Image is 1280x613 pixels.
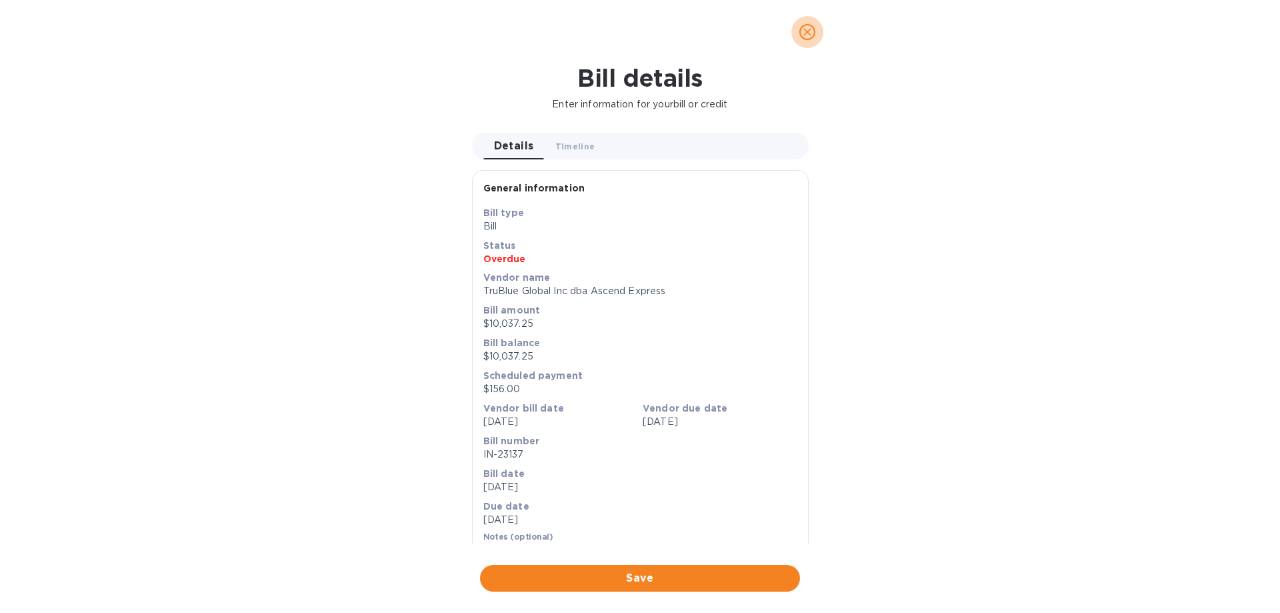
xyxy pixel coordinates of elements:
button: close [791,16,823,48]
p: [DATE] [483,513,797,527]
label: Notes (optional) [483,534,553,542]
p: Overdue [483,252,797,265]
b: Bill balance [483,338,541,348]
p: [DATE] [483,415,638,429]
b: Vendor bill date [483,403,564,414]
b: Bill amount [483,305,541,316]
span: Details [494,137,534,155]
b: Vendor name [483,272,551,283]
b: Vendor due date [643,403,727,414]
input: Enter notes [483,543,797,563]
p: $10,037.25 [483,317,797,331]
p: IN-23137 [483,448,797,462]
p: [DATE] [483,480,797,494]
p: Bill [483,219,797,233]
button: Save [480,565,800,592]
p: [DATE] [643,415,797,429]
b: General information [483,183,585,193]
p: $156.00 [483,382,797,396]
span: Save [491,570,789,586]
span: Timeline [555,139,595,153]
b: Bill type [483,207,524,218]
b: Bill date [483,468,525,479]
b: Scheduled payment [483,370,583,381]
b: Due date [483,501,529,512]
b: Bill number [483,436,540,446]
p: $10,037.25 [483,350,797,364]
h1: Bill details [11,64,1269,92]
b: Status [483,240,516,251]
iframe: Chat Widget [981,77,1280,613]
p: Enter information for your bill or credit [11,97,1269,111]
p: TruBlue Global Inc dba Ascend Express [483,284,797,298]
